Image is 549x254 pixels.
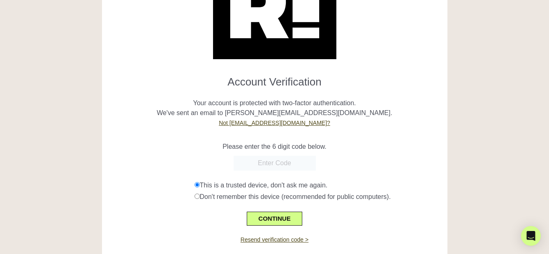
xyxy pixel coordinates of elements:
a: Not [EMAIL_ADDRESS][DOMAIN_NAME]? [219,120,330,126]
div: Don't remember this device (recommended for public computers). [195,192,441,202]
div: Open Intercom Messenger [521,226,541,246]
input: Enter Code [234,156,316,171]
p: Your account is protected with two-factor authentication. We've sent an email to [PERSON_NAME][EM... [108,88,441,128]
a: Resend verification code > [241,236,308,243]
button: CONTINUE [247,212,302,226]
div: This is a trusted device, don't ask me again. [195,180,441,190]
p: Please enter the 6 digit code below. [108,142,441,152]
h1: Account Verification [108,69,441,88]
